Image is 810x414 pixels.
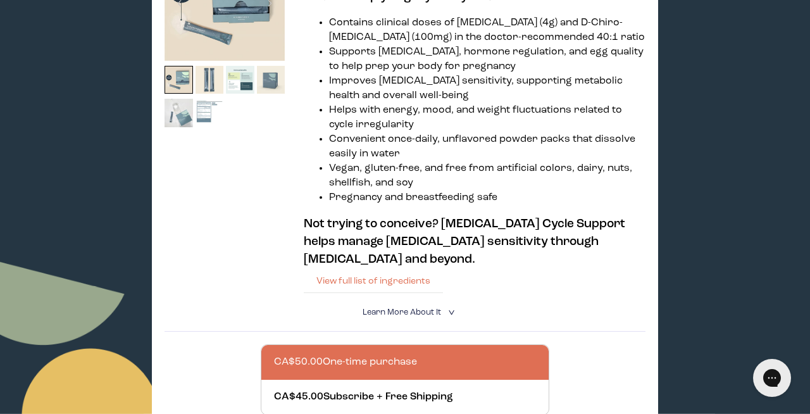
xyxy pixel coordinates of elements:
img: thumbnail image [257,66,285,94]
button: View full list of ingredients [304,268,443,294]
img: thumbnail image [196,66,224,94]
li: Improves [MEDICAL_DATA] sensitivity, supporting metabolic health and overall well-being [329,74,645,103]
h3: Not trying to conceive? [MEDICAL_DATA] Cycle Support helps manage [MEDICAL_DATA] sensitivity thro... [304,215,645,268]
li: Supports [MEDICAL_DATA], hormone regulation, and egg quality to help prep your body for pregnancy [329,45,645,74]
summary: Learn More About it < [363,306,447,318]
li: Helps with energy, mood, and weight fluctuations related to cycle irregularity [329,103,645,132]
li: Convenient once-daily, unflavored powder packs that dissolve easily in water [329,132,645,161]
li: Pregnancy and breastfeeding safe [329,191,645,205]
li: Vegan, gluten-free, and free from artificial colors, dairy, nuts, shellfish, and soy [329,161,645,191]
li: Contains clinical doses of [MEDICAL_DATA] (4g) and D-Chiro-[MEDICAL_DATA] (100mg) in the doctor-r... [329,16,645,45]
img: thumbnail image [165,99,193,127]
img: thumbnail image [196,99,224,127]
i: < [444,309,456,316]
span: Learn More About it [363,308,441,317]
img: thumbnail image [226,66,254,94]
img: thumbnail image [165,66,193,94]
iframe: Gorgias live chat messenger [747,354,797,401]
